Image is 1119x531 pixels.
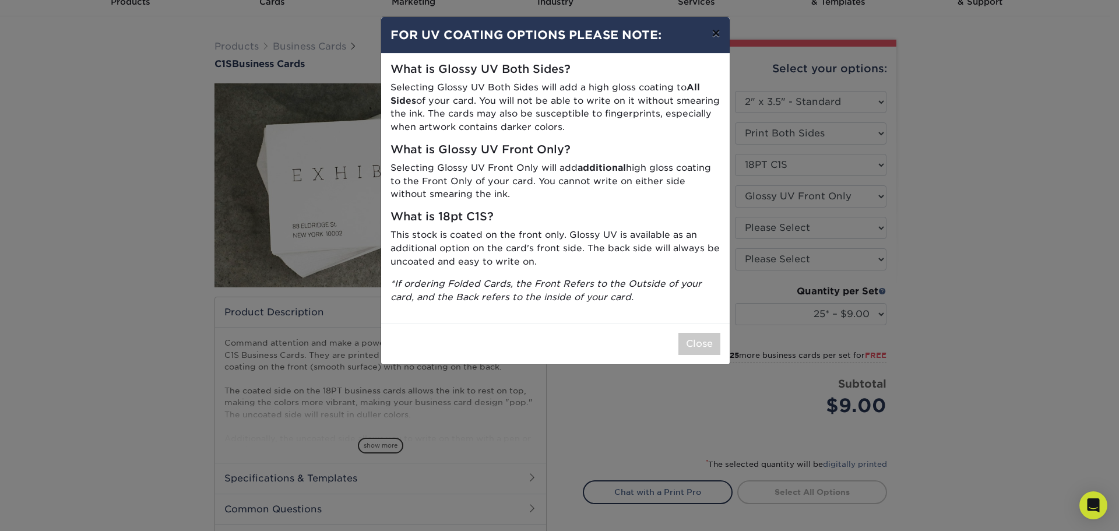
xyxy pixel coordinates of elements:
div: Open Intercom Messenger [1079,491,1107,519]
p: Selecting Glossy UV Both Sides will add a high gloss coating to of your card. You will not be abl... [390,81,720,134]
i: *If ordering Folded Cards, the Front Refers to the Outside of your card, and the Back refers to t... [390,278,702,303]
p: This stock is coated on the front only. Glossy UV is available as an additional option on the car... [390,228,720,268]
button: × [702,17,729,50]
button: Close [678,333,720,355]
strong: All Sides [390,82,700,106]
h4: FOR UV COATING OPTIONS PLEASE NOTE: [390,26,720,44]
h5: What is Glossy UV Both Sides? [390,63,720,76]
h5: What is Glossy UV Front Only? [390,143,720,157]
strong: additional [578,162,626,173]
h5: What is 18pt C1S? [390,210,720,224]
p: Selecting Glossy UV Front Only will add high gloss coating to the Front Only of your card. You ca... [390,161,720,201]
